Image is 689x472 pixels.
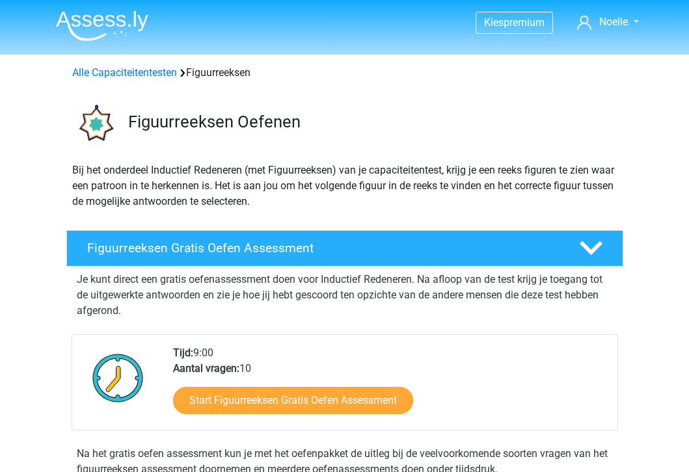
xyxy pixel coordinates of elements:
p: Je kunt direct een gratis oefenassessment doen voor Inductief Redeneren. Na afloop van de test kr... [77,272,613,319]
span: Noelle [599,16,628,28]
img: figuurreeksen [67,96,122,151]
span: Kies [484,16,504,29]
span: premium [504,16,545,29]
a: Start Figuurreeksen Gratis Oefen Assessment [173,387,413,414]
h4: Figuurreeksen Gratis Oefen Assessment [87,241,558,256]
h3: Figuurreeksen Oefenen [128,112,613,132]
div: 9:00 10 [163,345,617,430]
img: Assessly [56,10,148,41]
div: Figuurreeksen [67,65,623,81]
img: Klok [85,345,151,410]
a: Noelle [572,14,643,30]
p: Bij het onderdeel Inductief Redeneren (met Figuurreeksen) van je capaciteitentest, krijg je een r... [72,163,617,209]
a: Figuurreeksen Gratis Oefen Assessment [61,230,628,267]
a: Kiespremium [476,14,552,31]
b: Tijd: [173,347,193,359]
a: Alle Capaciteitentesten [72,66,177,79]
b: Aantal vragen: [173,362,239,374]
